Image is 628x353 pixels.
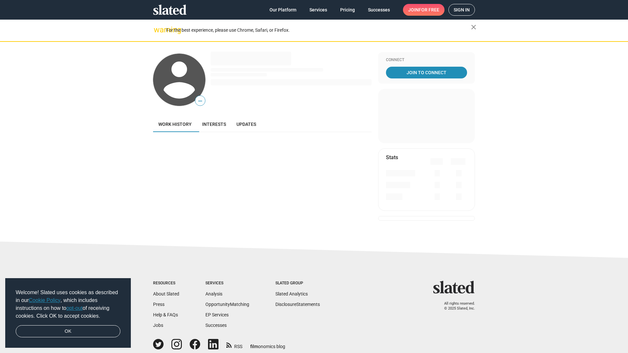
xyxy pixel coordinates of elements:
[153,281,179,286] div: Resources
[275,302,320,307] a: DisclosureStatements
[250,338,285,350] a: filmonomics blog
[153,302,165,307] a: Press
[197,116,231,132] a: Interests
[368,4,390,16] span: Successes
[309,4,327,16] span: Services
[386,67,467,78] a: Join To Connect
[158,122,192,127] span: Work history
[386,58,467,63] div: Connect
[250,344,258,349] span: film
[231,116,261,132] a: Updates
[275,281,320,286] div: Slated Group
[419,4,439,16] span: for free
[205,291,222,296] a: Analysis
[454,4,470,15] span: Sign in
[195,97,205,105] span: —
[386,154,398,161] mat-card-title: Stats
[340,4,355,16] span: Pricing
[205,312,229,317] a: EP Services
[205,281,249,286] div: Services
[403,4,445,16] a: Joinfor free
[264,4,302,16] a: Our Platform
[202,122,226,127] span: Interests
[205,302,249,307] a: OpportunityMatching
[226,340,242,350] a: RSS
[5,278,131,348] div: cookieconsent
[470,23,478,31] mat-icon: close
[270,4,296,16] span: Our Platform
[66,305,83,311] a: opt-out
[153,323,163,328] a: Jobs
[29,297,61,303] a: Cookie Policy
[275,291,308,296] a: Slated Analytics
[448,4,475,16] a: Sign in
[363,4,395,16] a: Successes
[154,26,162,34] mat-icon: warning
[16,325,120,338] a: dismiss cookie message
[387,67,466,78] span: Join To Connect
[335,4,360,16] a: Pricing
[153,291,179,296] a: About Slated
[166,26,471,35] div: For the best experience, please use Chrome, Safari, or Firefox.
[437,301,475,311] p: All rights reserved. © 2025 Slated, Inc.
[16,289,120,320] span: Welcome! Slated uses cookies as described in our , which includes instructions on how to of recei...
[153,312,178,317] a: Help & FAQs
[153,116,197,132] a: Work history
[205,323,227,328] a: Successes
[236,122,256,127] span: Updates
[408,4,439,16] span: Join
[304,4,332,16] a: Services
